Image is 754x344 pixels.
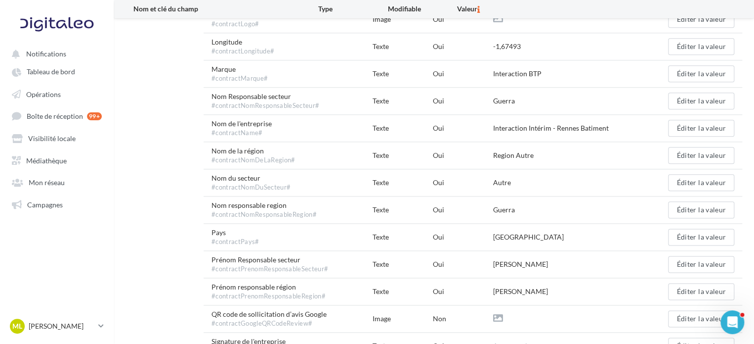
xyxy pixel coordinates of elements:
div: -1,67493 [493,42,521,51]
div: Image [373,14,433,24]
div: Texte [373,232,433,242]
span: Prénom Responsable secteur [211,255,328,274]
span: Prénom responsable région [211,282,326,301]
div: #contractNomResponsableSecteur# [211,101,319,110]
button: Éditer la valeur [668,256,734,273]
span: Notifications [26,49,66,58]
div: [PERSON_NAME] [493,259,548,269]
span: Nom Responsable secteur [211,92,319,110]
div: #contractLogo# [211,20,271,29]
div: Image [373,314,433,324]
div: #contractGoogleQRCodeReview# [211,319,327,328]
a: Opérations [6,85,108,102]
div: #contractNomDeLaRegion# [211,156,295,165]
div: Autre [493,178,511,188]
span: Pays [211,228,259,246]
span: Longitude [211,37,274,56]
iframe: Intercom live chat [720,310,744,334]
div: Texte [373,287,433,296]
div: #contractNomDuSecteur# [211,183,291,192]
span: Nom responsable region [211,200,317,219]
a: Tableau de bord [6,62,108,80]
button: Éditer la valeur [668,93,734,109]
button: Éditer la valeur [668,283,734,300]
span: Nom de l'entreprise [211,119,272,138]
div: #contractPrenomResponsableSecteur# [211,265,328,274]
span: Boîte de réception [27,112,83,120]
div: Oui [433,14,493,24]
p: [PERSON_NAME] [29,321,94,331]
div: Texte [373,69,433,79]
div: #contractMarque# [211,74,268,83]
div: Oui [433,69,493,79]
button: Éditer la valeur [668,229,734,246]
a: Visibilité locale [6,129,108,147]
div: Region Autre [493,150,534,160]
div: Oui [433,205,493,215]
div: Interaction Intérim - Rennes Batiment [493,123,609,133]
div: Texte [373,150,433,160]
span: Logo de l'entreprise [211,10,271,29]
div: Non [433,314,493,324]
div: Interaction BTP [493,69,542,79]
button: Éditer la valeur [668,201,734,218]
div: Modifiable [387,4,457,14]
div: Nom et clé du champ [133,4,318,14]
div: #contractLongitude# [211,47,274,56]
div: Oui [433,42,493,51]
a: Boîte de réception 99+ [6,106,108,125]
div: Texte [373,205,433,215]
span: Campagnes [27,200,63,208]
button: Éditer la valeur [668,65,734,82]
div: 99+ [87,112,102,120]
div: #contractPays# [211,238,259,246]
span: Nom du secteur [211,173,291,192]
div: Oui [433,259,493,269]
div: Oui [433,232,493,242]
div: Type [318,4,387,14]
a: Campagnes [6,195,108,213]
div: Oui [433,96,493,106]
span: Opérations [26,90,61,98]
button: Éditer la valeur [668,120,734,137]
div: #contractName# [211,129,272,138]
div: Oui [433,150,493,160]
div: #contractPrenomResponsableRegion# [211,292,326,301]
a: Mon réseau [6,173,108,191]
div: Texte [373,178,433,188]
div: [PERSON_NAME] [493,287,548,296]
span: Tableau de bord [27,68,75,76]
span: Visibilité locale [28,134,76,143]
div: Texte [373,123,433,133]
div: Texte [373,96,433,106]
button: Éditer la valeur [668,147,734,164]
span: ML [12,321,22,331]
div: Guerra [493,96,515,106]
div: Valeur [457,4,642,14]
button: Éditer la valeur [668,174,734,191]
span: Nom de la région [211,146,295,165]
a: ML [PERSON_NAME] [8,317,106,336]
span: Médiathèque [26,156,67,164]
button: Éditer la valeur [668,11,734,28]
div: Oui [433,178,493,188]
div: Oui [433,123,493,133]
div: #contractNomResponsableRegion# [211,210,317,219]
button: Éditer la valeur [668,38,734,55]
button: Éditer la valeur [668,310,734,327]
div: Texte [373,42,433,51]
div: Texte [373,259,433,269]
span: Mon réseau [29,178,65,187]
div: Oui [433,287,493,296]
div: Guerra [493,205,515,215]
a: Médiathèque [6,151,108,169]
span: Marque [211,64,268,83]
div: [GEOGRAPHIC_DATA] [493,232,564,242]
span: QR code de sollicitation d’avis Google [211,309,327,328]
